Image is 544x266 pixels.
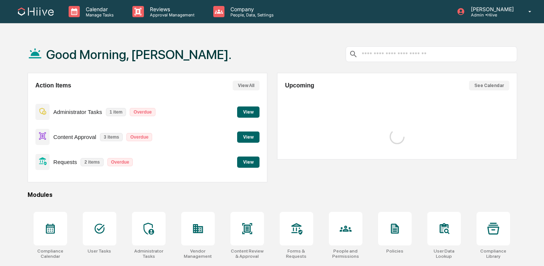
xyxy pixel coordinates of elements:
button: View [237,106,260,118]
button: View [237,157,260,168]
h2: Action Items [35,82,71,89]
h1: Good Morning, [PERSON_NAME]. [46,47,232,62]
p: [PERSON_NAME] [465,6,518,12]
button: View [237,132,260,143]
p: Overdue [107,158,133,166]
div: Compliance Calendar [34,248,67,259]
div: Compliance Library [477,248,510,259]
button: See Calendar [469,81,509,90]
p: Administrator Tasks [53,109,102,115]
div: Vendor Management [181,248,215,259]
p: 1 item [106,108,126,116]
a: View [237,133,260,140]
p: 3 items [100,133,123,141]
p: Requests [53,159,77,165]
p: People, Data, Settings [224,12,277,18]
div: Forms & Requests [280,248,313,259]
p: Overdue [126,133,152,141]
div: Policies [386,248,403,254]
img: logo [18,7,54,16]
p: Content Approval [53,134,96,140]
div: Modules [28,191,517,198]
p: Calendar [80,6,117,12]
p: 2 items [81,158,103,166]
div: User Tasks [88,248,111,254]
div: People and Permissions [329,248,362,259]
h2: Upcoming [285,82,314,89]
div: Content Review & Approval [230,248,264,259]
p: Admin • Hiive [465,12,518,18]
button: View All [233,81,260,90]
div: User Data Lookup [427,248,461,259]
p: Overdue [130,108,155,116]
p: Approval Management [144,12,198,18]
a: View [237,108,260,115]
p: Company [224,6,277,12]
p: Reviews [144,6,198,12]
p: Manage Tasks [80,12,117,18]
div: Administrator Tasks [132,248,166,259]
a: View [237,158,260,165]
